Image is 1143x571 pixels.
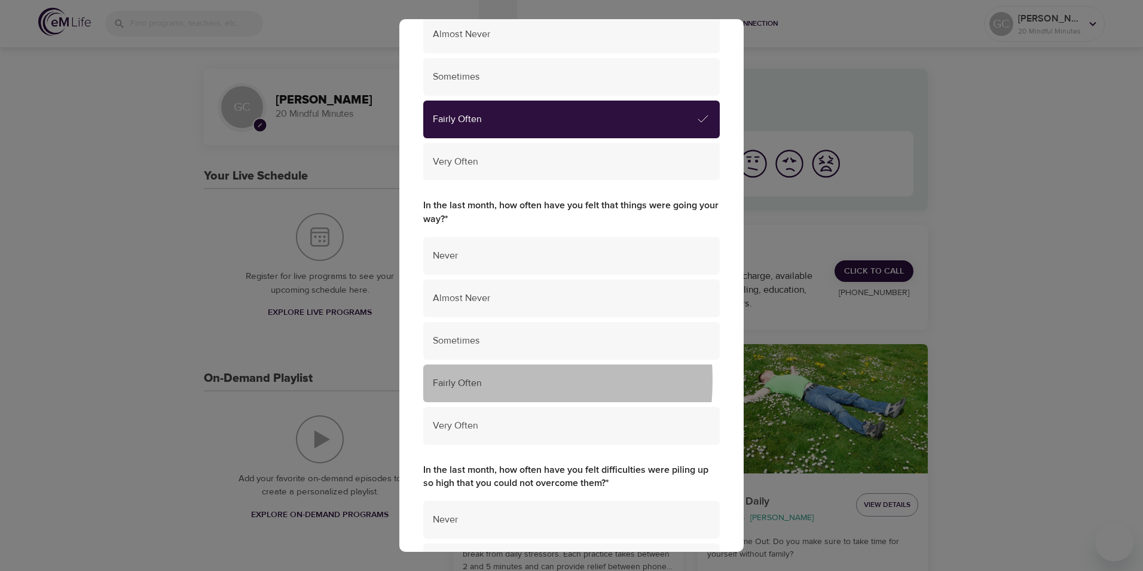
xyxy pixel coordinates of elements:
[433,249,710,263] span: Never
[433,291,710,305] span: Almost Never
[433,155,710,169] span: Very Often
[433,513,710,527] span: Never
[433,334,710,348] span: Sometimes
[433,28,710,41] span: Almost Never
[433,376,710,390] span: Fairly Often
[433,70,710,84] span: Sometimes
[423,199,720,226] label: In the last month, how often have you felt that things were going your way?
[423,463,720,491] label: In the last month, how often have you felt difficulties were piling up so high that you could not...
[433,113,696,126] span: Fairly Often
[433,419,710,433] span: Very Often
